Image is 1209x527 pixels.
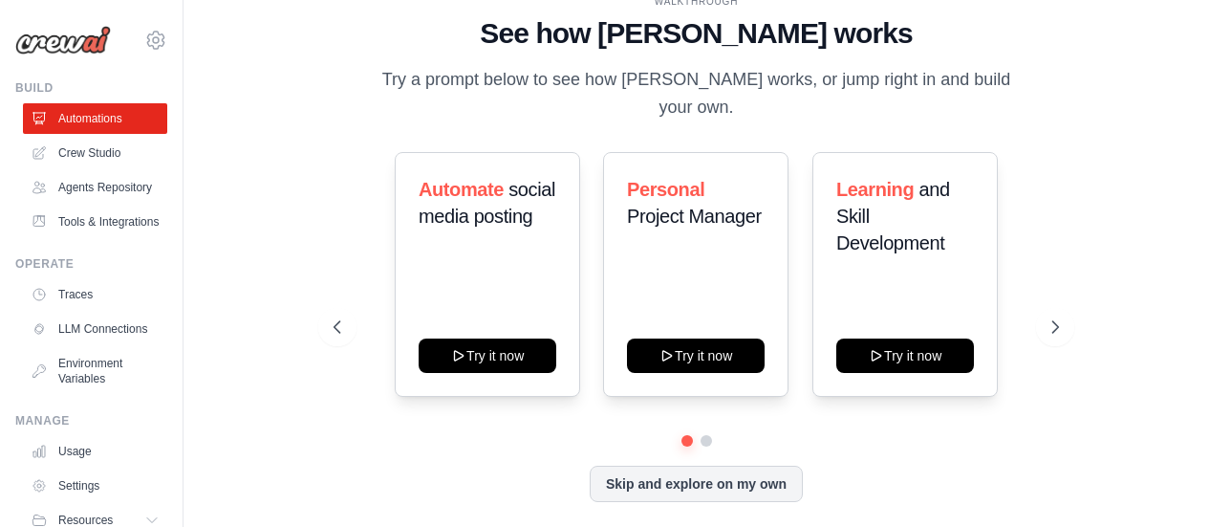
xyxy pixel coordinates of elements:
[23,103,167,134] a: Automations
[15,80,167,96] div: Build
[334,16,1059,51] h1: See how [PERSON_NAME] works
[23,172,167,203] a: Agents Repository
[836,179,950,253] span: and Skill Development
[836,179,914,200] span: Learning
[627,206,762,227] span: Project Manager
[23,348,167,394] a: Environment Variables
[23,471,167,501] a: Settings
[627,339,765,373] button: Try it now
[23,207,167,237] a: Tools & Integrations
[23,436,167,467] a: Usage
[15,413,167,428] div: Manage
[376,66,1018,122] p: Try a prompt below to see how [PERSON_NAME] works, or jump right in and build your own.
[15,256,167,272] div: Operate
[590,466,803,502] button: Skip and explore on my own
[419,179,555,227] span: social media posting
[419,179,504,200] span: Automate
[627,179,704,200] span: Personal
[836,339,974,373] button: Try it now
[23,138,167,168] a: Crew Studio
[15,26,111,55] img: Logo
[23,279,167,310] a: Traces
[23,314,167,344] a: LLM Connections
[419,339,556,373] button: Try it now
